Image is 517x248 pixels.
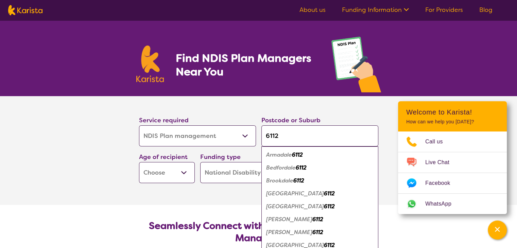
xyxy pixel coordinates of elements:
[266,203,324,210] em: [GEOGRAPHIC_DATA]
[265,161,375,174] div: Bedfordale 6112
[299,6,326,14] a: About us
[265,148,375,161] div: Armadale 6112
[266,229,312,236] em: [PERSON_NAME]
[265,187,375,200] div: Forrestdale 6112
[293,177,304,184] em: 6112
[8,5,42,15] img: Karista logo
[266,151,292,158] em: Armadale
[324,190,335,197] em: 6112
[265,226,375,239] div: Hilbert 6112
[324,203,335,210] em: 6112
[265,174,375,187] div: Brookdale 6112
[136,46,164,82] img: Karista logo
[266,190,324,197] em: [GEOGRAPHIC_DATA]
[266,216,312,223] em: [PERSON_NAME]
[200,153,241,161] label: Funding type
[425,157,458,167] span: Live Chat
[398,131,507,214] ul: Choose channel
[425,137,451,147] span: Call us
[331,37,381,96] img: plan-management
[139,116,189,124] label: Service required
[425,178,458,188] span: Facebook
[261,116,321,124] label: Postcode or Suburb
[312,216,323,223] em: 6112
[266,164,296,171] em: Bedfordale
[398,101,507,214] div: Channel Menu
[406,108,499,116] h2: Welcome to Karista!
[175,51,317,78] h1: Find NDIS Plan Managers Near You
[265,213,375,226] div: Haynes 6112
[266,177,293,184] em: Brookdale
[479,6,493,14] a: Blog
[261,125,378,146] input: Type
[398,194,507,214] a: Web link opens in a new tab.
[425,199,460,209] span: WhatsApp
[139,153,188,161] label: Age of recipient
[342,6,409,14] a: Funding Information
[144,220,373,244] h2: Seamlessly Connect with NDIS-Registered Plan Managers
[488,220,507,240] button: Channel Menu
[425,6,463,14] a: For Providers
[292,151,303,158] em: 6112
[265,200,375,213] div: Harrisdale 6112
[312,229,323,236] em: 6112
[296,164,307,171] em: 6112
[406,119,499,125] p: How can we help you [DATE]?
